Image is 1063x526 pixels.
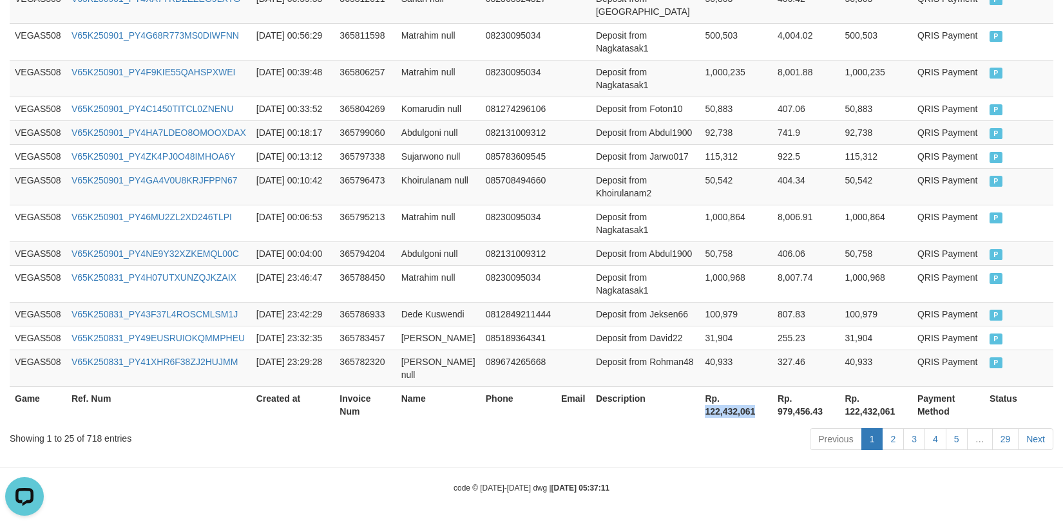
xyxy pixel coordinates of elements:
[396,386,481,423] th: Name
[396,326,481,350] td: [PERSON_NAME]
[990,249,1002,260] span: PAID
[66,386,251,423] th: Ref. Num
[396,60,481,97] td: Matrahim null
[591,302,700,326] td: Deposit from Jeksen66
[591,97,700,120] td: Deposit from Foton10
[810,428,861,450] a: Previous
[839,168,912,205] td: 50,542
[912,97,984,120] td: QRIS Payment
[772,386,840,423] th: Rp. 979,456.43
[912,326,984,350] td: QRIS Payment
[772,144,840,168] td: 922.5
[839,350,912,386] td: 40,933
[481,326,556,350] td: 085189364341
[481,205,556,241] td: 08230095034
[334,120,396,144] td: 365799060
[396,144,481,168] td: Sujarwono null
[72,249,239,259] a: V65K250901_PY4NE9Y32XZKEMQL00C
[839,241,912,265] td: 50,758
[251,144,335,168] td: [DATE] 00:13:12
[334,265,396,302] td: 365788450
[839,265,912,302] td: 1,000,968
[334,205,396,241] td: 365795213
[990,176,1002,187] span: PAID
[990,104,1002,115] span: PAID
[990,152,1002,163] span: PAID
[700,302,772,326] td: 100,979
[334,60,396,97] td: 365806257
[72,151,236,162] a: V65K250901_PY4ZK4PJ0O48IMHOA6Y
[481,120,556,144] td: 082131009312
[10,60,66,97] td: VEGAS508
[912,302,984,326] td: QRIS Payment
[10,205,66,241] td: VEGAS508
[912,241,984,265] td: QRIS Payment
[72,333,245,343] a: V65K250831_PY49EUSRUIOKQMMPHEU
[396,265,481,302] td: Matrahim null
[251,386,335,423] th: Created at
[772,350,840,386] td: 327.46
[912,120,984,144] td: QRIS Payment
[772,23,840,60] td: 4,004.02
[839,97,912,120] td: 50,883
[10,241,66,265] td: VEGAS508
[10,386,66,423] th: Game
[251,350,335,386] td: [DATE] 23:29:28
[481,386,556,423] th: Phone
[251,97,335,120] td: [DATE] 00:33:52
[839,23,912,60] td: 500,503
[591,205,700,241] td: Deposit from Nagkatasak1
[912,168,984,205] td: QRIS Payment
[481,265,556,302] td: 08230095034
[481,350,556,386] td: 089674265668
[10,168,66,205] td: VEGAS508
[700,205,772,241] td: 1,000,864
[839,302,912,326] td: 100,979
[251,120,335,144] td: [DATE] 00:18:17
[700,350,772,386] td: 40,933
[839,386,912,423] th: Rp. 122,432,061
[72,67,235,77] a: V65K250901_PY4F9KIE55QAHSPXWEI
[1018,428,1053,450] a: Next
[334,350,396,386] td: 365782320
[990,212,1002,223] span: PAID
[990,68,1002,79] span: PAID
[251,168,335,205] td: [DATE] 00:10:42
[481,241,556,265] td: 082131009312
[251,241,335,265] td: [DATE] 00:04:00
[72,357,238,367] a: V65K250831_PY41XHR6F38ZJ2HUJMM
[251,326,335,350] td: [DATE] 23:32:35
[396,168,481,205] td: Khoirulanam null
[700,23,772,60] td: 500,503
[946,428,968,450] a: 5
[72,212,232,222] a: V65K250901_PY46MU2ZL2XD246TLPI
[912,350,984,386] td: QRIS Payment
[10,350,66,386] td: VEGAS508
[591,241,700,265] td: Deposit from Abdul1900
[10,144,66,168] td: VEGAS508
[251,205,335,241] td: [DATE] 00:06:53
[72,104,233,114] a: V65K250901_PY4C1450TITCL0ZNENU
[481,168,556,205] td: 085708494660
[772,97,840,120] td: 407.06
[700,265,772,302] td: 1,000,968
[454,484,609,493] small: code © [DATE]-[DATE] dwg |
[10,427,434,445] div: Showing 1 to 25 of 718 entries
[481,302,556,326] td: 0812849211444
[10,265,66,302] td: VEGAS508
[924,428,946,450] a: 4
[396,97,481,120] td: Komarudin null
[72,272,236,283] a: V65K250831_PY4H07UTXUNZQJKZAIX
[839,326,912,350] td: 31,904
[10,120,66,144] td: VEGAS508
[882,428,904,450] a: 2
[396,350,481,386] td: [PERSON_NAME] null
[700,144,772,168] td: 115,312
[251,265,335,302] td: [DATE] 23:46:47
[839,144,912,168] td: 115,312
[839,205,912,241] td: 1,000,864
[481,23,556,60] td: 08230095034
[591,23,700,60] td: Deposit from Nagkatasak1
[551,484,609,493] strong: [DATE] 05:37:11
[772,326,840,350] td: 255.23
